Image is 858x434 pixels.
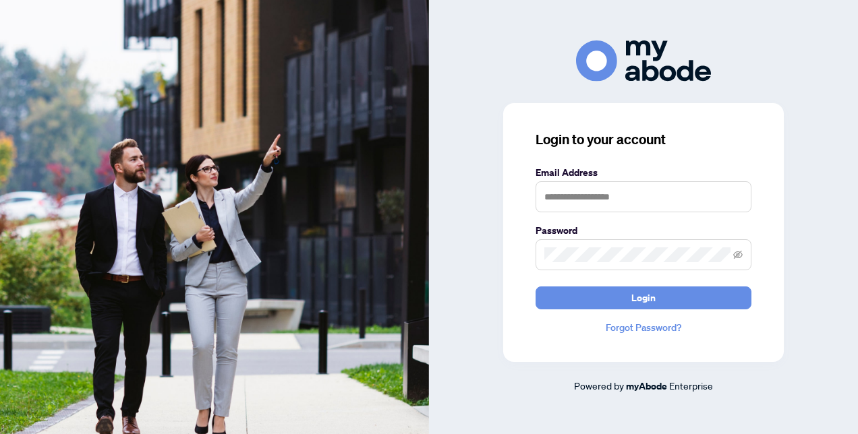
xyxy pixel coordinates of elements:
[536,130,751,149] h3: Login to your account
[536,286,751,309] button: Login
[626,379,667,394] a: myAbode
[536,223,751,238] label: Password
[631,287,656,309] span: Login
[669,379,713,392] span: Enterprise
[576,40,711,82] img: ma-logo
[536,320,751,335] a: Forgot Password?
[733,250,743,259] span: eye-invisible
[536,165,751,180] label: Email Address
[574,379,624,392] span: Powered by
